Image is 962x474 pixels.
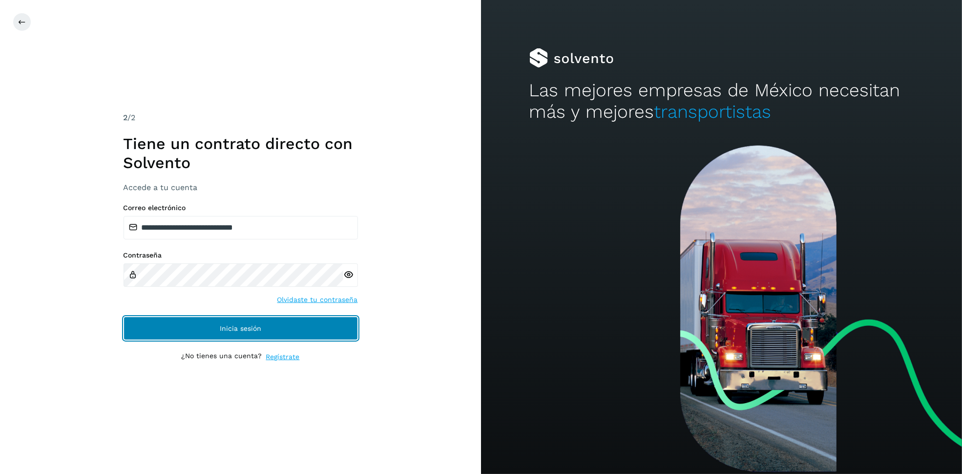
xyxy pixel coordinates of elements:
a: Regístrate [266,352,300,362]
h1: Tiene un contrato directo con Solvento [124,134,358,172]
label: Contraseña [124,251,358,259]
div: /2 [124,112,358,124]
button: Inicia sesión [124,317,358,340]
p: ¿No tienes una cuenta? [182,352,262,362]
label: Correo electrónico [124,204,358,212]
h3: Accede a tu cuenta [124,183,358,192]
span: transportistas [654,101,772,122]
span: Inicia sesión [220,325,261,332]
span: 2 [124,113,128,122]
a: Olvidaste tu contraseña [277,295,358,305]
h2: Las mejores empresas de México necesitan más y mejores [529,80,914,123]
